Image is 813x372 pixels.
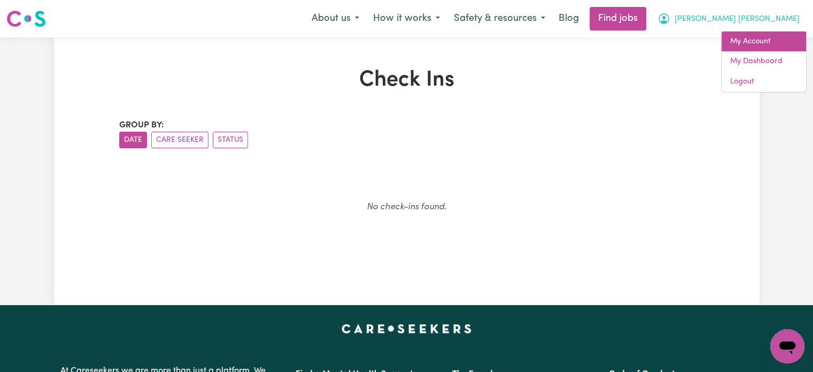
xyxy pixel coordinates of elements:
[722,72,806,92] a: Logout
[552,7,585,31] a: Blog
[6,6,46,31] a: Careseekers logo
[721,31,807,93] div: My Account
[119,132,147,148] button: sort invoices by date
[342,324,471,333] a: Careseekers home page
[447,7,552,30] button: Safety & resources
[675,13,800,25] span: [PERSON_NAME] [PERSON_NAME]
[119,121,164,130] span: Group by:
[305,7,366,30] button: About us
[722,51,806,72] a: My Dashboard
[651,7,807,30] button: My Account
[590,7,646,31] a: Find jobs
[6,9,46,28] img: Careseekers logo
[213,132,248,148] button: sort invoices by paid status
[722,32,806,52] a: My Account
[119,67,694,93] h1: Check Ins
[151,132,208,148] button: sort invoices by care seeker
[770,329,804,363] iframe: Button to launch messaging window
[366,7,447,30] button: How it works
[367,202,446,211] em: No check-ins found.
